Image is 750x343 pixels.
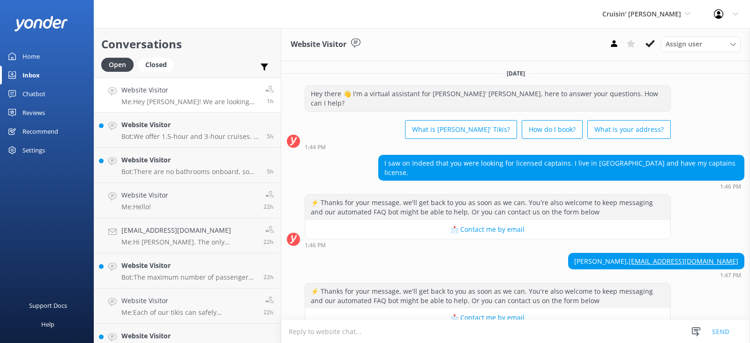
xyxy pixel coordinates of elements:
[22,66,40,84] div: Inbox
[14,16,68,31] img: yonder-white-logo.png
[305,243,326,248] strong: 1:46 PM
[121,238,256,246] p: Me: Hi [PERSON_NAME]. The only availability for [DATE] will be at 9pm. If interested, please give...
[405,120,517,139] button: What is [PERSON_NAME]' Tikis?
[305,145,326,150] strong: 1:44 PM
[305,283,670,308] div: ⚡ Thanks for your message, we'll get back to you as soon as we can. You're also welcome to keep m...
[501,69,531,77] span: [DATE]
[720,273,741,278] strong: 1:47 PM
[121,120,260,130] h4: Website Visitor
[22,47,40,66] div: Home
[267,97,274,105] span: Aug 31 2025 01:01pm (UTC -05:00) America/Cancun
[94,77,281,113] a: Website VisitorMe:Hey [PERSON_NAME]! We are looking for 3-5 Captains to help us finish out the se...
[138,58,174,72] div: Closed
[121,98,258,106] p: Me: Hey [PERSON_NAME]! We are looking for 3-5 Captains to help us finish out the season. We have ...
[121,132,260,141] p: Bot: We offer 1.5-hour and 3-hour cruises. If you want to extend your cruise, please call [PHONE_...
[522,120,583,139] button: How do I book?
[94,183,281,218] a: Website VisitorMe:Hello!22h
[587,120,671,139] button: What is your address?
[568,272,744,278] div: Aug 31 2025 12:47pm (UTC -05:00) America/Cancun
[94,289,281,324] a: Website VisitorMe:Each of our tikis can safely accommodate six passengers. For group sizes 7-12, ...
[305,86,670,111] div: Hey there 👋 I'm a virtual assistant for [PERSON_NAME]' [PERSON_NAME], here to answer your questio...
[666,39,702,49] span: Assign user
[661,37,741,52] div: Assign User
[101,35,274,53] h2: Conversations
[94,253,281,289] a: Website VisitorBot:The maximum number of passengers per trip is six.22h
[138,59,179,69] a: Closed
[121,273,256,282] p: Bot: The maximum number of passengers per trip is six.
[22,103,45,122] div: Reviews
[305,195,670,220] div: ⚡ Thanks for your message, we'll get back to you as soon as we can. You're also welcome to keep m...
[121,85,258,95] h4: Website Visitor
[121,260,256,271] h4: Website Visitor
[569,253,744,269] div: [PERSON_NAME],
[263,238,274,246] span: Aug 30 2025 03:41pm (UTC -05:00) America/Cancun
[291,38,346,51] h3: Website Visitor
[94,218,281,253] a: [EMAIL_ADDRESS][DOMAIN_NAME]Me:Hi [PERSON_NAME]. The only availability for [DATE] will be at 9pm....
[22,141,45,160] div: Settings
[305,220,670,239] button: 📩 Contact me by email
[121,331,260,341] h4: Website Visitor
[629,257,738,266] a: [EMAIL_ADDRESS][DOMAIN_NAME]
[263,273,274,281] span: Aug 30 2025 03:40pm (UTC -05:00) America/Cancun
[378,183,744,190] div: Aug 31 2025 12:46pm (UTC -05:00) America/Cancun
[41,315,54,334] div: Help
[22,122,58,141] div: Recommend
[94,113,281,148] a: Website VisitorBot:We offer 1.5-hour and 3-hour cruises. If you want to extend your cruise, pleas...
[267,132,274,140] span: Aug 31 2025 09:11am (UTC -05:00) America/Cancun
[101,58,134,72] div: Open
[121,190,168,200] h4: Website Visitor
[121,296,256,306] h4: Website Visitor
[720,184,741,190] strong: 1:46 PM
[263,308,274,316] span: Aug 30 2025 03:40pm (UTC -05:00) America/Cancun
[379,155,744,180] div: I saw on Indeed that you were looking for licensed captains. I live in [GEOGRAPHIC_DATA] and have...
[121,155,260,165] h4: Website Visitor
[121,203,168,211] p: Me: Hello!
[267,168,274,175] span: Aug 31 2025 09:11am (UTC -05:00) America/Cancun
[305,308,670,327] button: 📩 Contact me by email
[602,9,681,18] span: Cruisin' [PERSON_NAME]
[305,242,671,248] div: Aug 31 2025 12:46pm (UTC -05:00) America/Cancun
[101,59,138,69] a: Open
[121,168,260,176] p: Bot: There are no bathrooms onboard, so we recommend planning accordingly.
[29,296,67,315] div: Support Docs
[22,84,45,103] div: Chatbot
[263,203,274,211] span: Aug 30 2025 03:41pm (UTC -05:00) America/Cancun
[121,308,256,317] p: Me: Each of our tikis can safely accommodate six passengers. For group sizes 7-12, we offer a two...
[305,144,671,150] div: Aug 31 2025 12:44pm (UTC -05:00) America/Cancun
[94,148,281,183] a: Website VisitorBot:There are no bathrooms onboard, so we recommend planning accordingly.5h
[121,225,256,236] h4: [EMAIL_ADDRESS][DOMAIN_NAME]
